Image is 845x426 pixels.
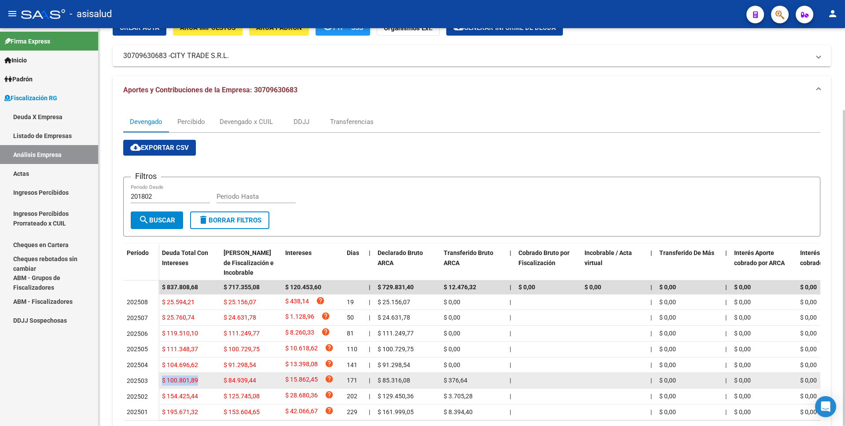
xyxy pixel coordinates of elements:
datatable-header-cell: Transferido De Más [656,244,722,282]
span: Interés Aporte cobrado por ARCA [734,249,785,266]
span: Borrar Filtros [198,216,261,224]
span: $ 25.156,07 [224,299,256,306]
span: $ 0,00 [659,314,676,321]
datatable-header-cell: Deuda Total Con Intereses [158,244,220,282]
span: $ 729.831,40 [378,284,414,291]
mat-panel-title: 30709630683 - [123,51,810,61]
div: Open Intercom Messenger [815,396,836,417]
span: Deuda Total Con Intereses [162,249,208,266]
span: $ 0,00 [800,393,817,400]
span: $ 28.680,36 [285,390,318,402]
span: $ 0,00 [659,346,676,353]
span: | [725,299,727,306]
span: $ 120.453,60 [285,284,321,291]
span: $ 0,00 [800,346,817,353]
mat-icon: search [139,215,149,225]
span: $ 25.156,07 [378,299,410,306]
datatable-header-cell: | [506,244,515,282]
span: Fiscalización RG [4,93,57,103]
span: 110 [347,346,357,353]
span: | [369,393,370,400]
span: Dias [347,249,359,256]
span: $ 12.476,32 [444,284,476,291]
span: $ 154.425,44 [162,393,198,400]
span: Aportes y Contribuciones de la Empresa: 30709630683 [123,86,298,94]
span: | [725,361,727,368]
button: Exportar CSV [123,140,196,156]
span: 81 [347,330,354,337]
span: Inicio [4,55,27,65]
span: | [725,408,727,415]
span: | [369,408,370,415]
span: | [650,249,652,256]
span: $ 91.298,54 [224,361,256,368]
span: $ 0,00 [734,408,751,415]
span: | [725,330,727,337]
div: Transferencias [330,117,374,127]
span: $ 195.671,32 [162,408,198,415]
span: $ 84.939,44 [224,377,256,384]
span: $ 717.355,08 [224,284,260,291]
span: $ 0,00 [659,330,676,337]
datatable-header-cell: | [365,244,374,282]
span: 141 [347,361,357,368]
span: | [510,314,511,321]
span: $ 100.801,89 [162,377,198,384]
span: $ 0,00 [659,393,676,400]
span: $ 0,00 [659,299,676,306]
div: Devengado x CUIL [220,117,273,127]
datatable-header-cell: Deuda Bruta Neto de Fiscalización e Incobrable [220,244,282,282]
span: | [369,249,371,256]
span: $ 0,00 [734,314,751,321]
span: Transferido Bruto ARCA [444,249,493,266]
span: $ 0,00 [444,314,460,321]
span: $ 0,00 [734,330,751,337]
i: help [325,359,334,368]
span: $ 376,64 [444,377,467,384]
span: $ 0,00 [734,346,751,353]
span: | [510,361,511,368]
button: Buscar [131,211,183,229]
span: $ 1.128,96 [285,312,314,324]
span: $ 3.705,28 [444,393,473,400]
span: Crear Acta [120,24,159,32]
i: help [325,375,334,383]
span: $ 125.745,08 [224,393,260,400]
span: $ 100.729,75 [224,346,260,353]
div: Devengado [130,117,162,127]
span: Transferido De Más [659,249,714,256]
span: $ 0,00 [800,408,817,415]
span: Intereses [285,249,312,256]
span: $ 0,00 [800,284,817,291]
span: 202506 [127,330,148,337]
span: | [510,408,511,415]
span: $ 8.260,33 [285,328,314,339]
span: 202505 [127,346,148,353]
span: $ 0,00 [659,377,676,384]
span: | [725,284,727,291]
span: $ 0,00 [444,330,460,337]
span: | [510,249,511,256]
span: Período [127,249,149,256]
span: $ 10.618,62 [285,343,318,355]
span: | [725,346,727,353]
span: $ 111.348,37 [162,346,198,353]
span: $ 13.398,08 [285,359,318,371]
span: $ 104.696,62 [162,361,198,368]
div: DDJJ [294,117,309,127]
h3: Filtros [131,170,161,182]
span: $ 0,00 [800,299,817,306]
datatable-header-cell: Declarado Bruto ARCA [374,244,440,282]
datatable-header-cell: | [722,244,731,282]
span: $ 0,00 [444,346,460,353]
span: | [725,249,727,256]
span: 202508 [127,299,148,306]
mat-icon: person [827,8,838,19]
span: $ 0,00 [659,408,676,415]
datatable-header-cell: Dias [343,244,365,282]
datatable-header-cell: Incobrable / Acta virtual [581,244,647,282]
span: $ 100.729,75 [378,346,414,353]
span: | [369,346,370,353]
span: | [510,330,511,337]
span: $ 0,00 [444,361,460,368]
